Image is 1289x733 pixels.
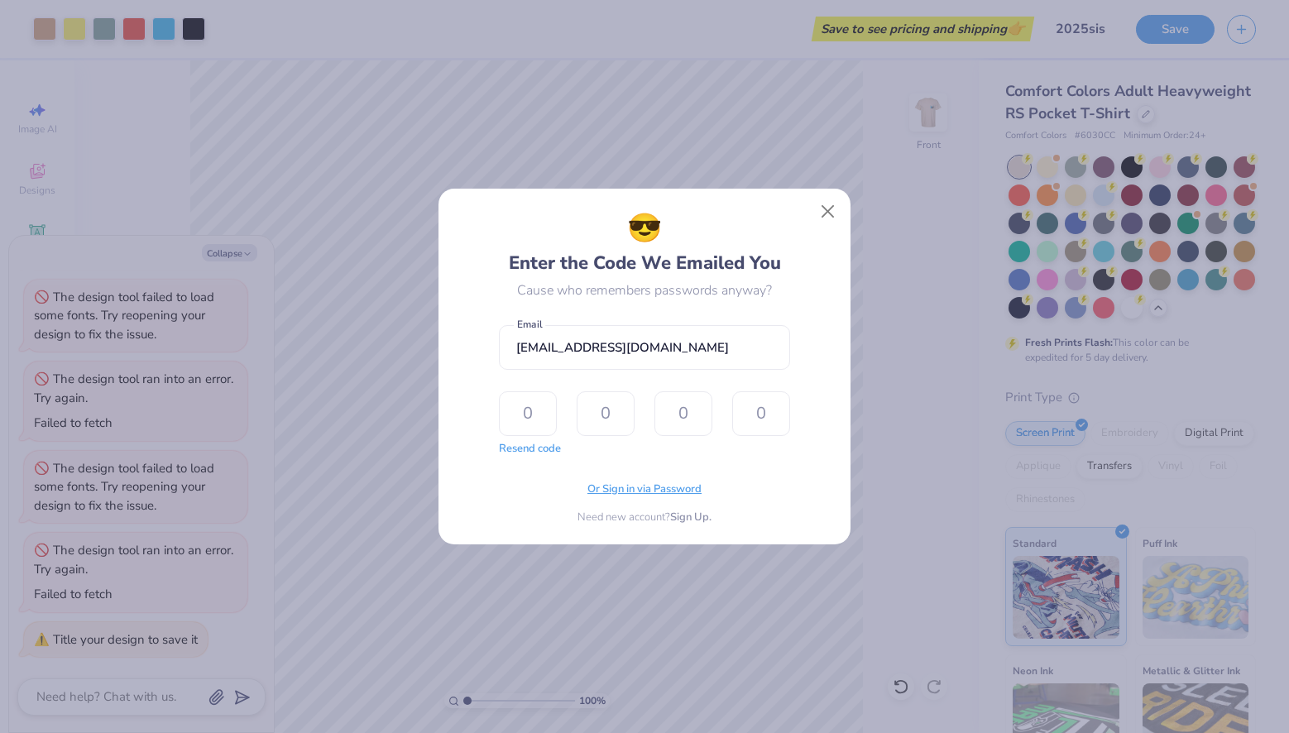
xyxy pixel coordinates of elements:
[499,391,557,436] input: 0
[509,208,781,277] div: Enter the Code We Emailed You
[587,481,702,498] span: Or Sign in via Password
[670,510,712,526] span: Sign Up.
[577,510,712,526] div: Need new account?
[654,391,712,436] input: 0
[732,391,790,436] input: 0
[812,196,844,228] button: Close
[517,280,772,300] div: Cause who remembers passwords anyway?
[627,208,662,250] span: 😎
[499,441,561,458] button: Resend code
[577,391,635,436] input: 0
